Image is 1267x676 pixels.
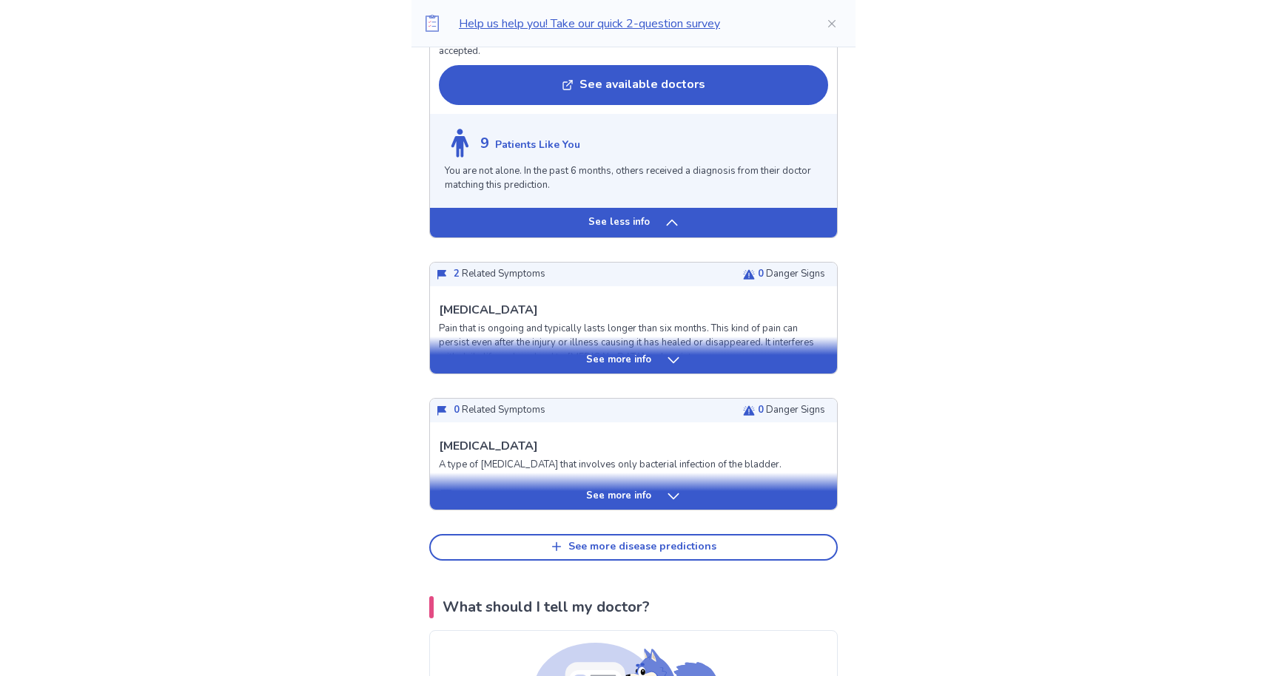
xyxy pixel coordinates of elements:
button: See available doctors [439,65,828,105]
p: Danger Signs [758,267,825,282]
p: [MEDICAL_DATA] [439,301,538,319]
p: See more info [586,489,651,504]
p: Help us help you! Take our quick 2-question survey [459,15,802,33]
span: 0 [758,403,764,416]
p: [MEDICAL_DATA] [439,437,538,455]
p: Patients Like You [495,137,580,152]
p: See less info [588,215,650,230]
div: See more disease predictions [568,541,716,553]
p: You are not alone. In the past 6 months, others received a diagnosis from their doctor matching t... [445,164,822,193]
p: What should I tell my doctor? [443,596,650,618]
span: 0 [758,267,764,280]
span: 2 [454,267,460,280]
span: 0 [454,403,460,416]
button: See more disease predictions [429,534,838,561]
p: A type of [MEDICAL_DATA] that involves only bacterial infection of the bladder. [439,458,782,473]
p: Pain that is ongoing and typically lasts longer than six months. This kind of pain can persist ev... [439,322,828,365]
a: See available doctors [439,59,828,105]
p: Related Symptoms [454,267,545,282]
p: Related Symptoms [454,403,545,418]
p: 9 [480,132,489,155]
p: See more info [586,353,651,368]
p: Danger Signs [758,403,825,418]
